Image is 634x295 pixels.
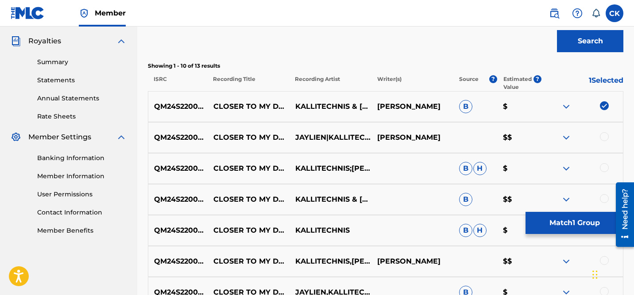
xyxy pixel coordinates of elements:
img: help [572,8,583,19]
span: B [459,193,472,206]
a: Member Information [37,172,127,181]
p: Writer(s) [371,75,453,91]
p: [PERSON_NAME] [371,101,453,112]
span: H [473,162,487,175]
p: 1 Selected [541,75,623,91]
p: QM24S2200261 [148,132,208,143]
img: Royalties [11,36,21,46]
p: QM24S2200261 [148,225,208,236]
p: JAYLIEN|KALLITECHNIS [290,132,371,143]
img: expand [561,194,572,205]
div: Help [568,4,586,22]
img: Top Rightsholder [79,8,89,19]
p: Showing 1 - 10 of 13 results [148,62,623,70]
p: CLOSER TO MY DREAMS [208,256,290,267]
p: [PERSON_NAME] [371,256,453,267]
span: H [473,224,487,237]
img: MLC Logo [11,7,45,19]
p: $$ [497,256,541,267]
span: ? [489,75,497,83]
iframe: Chat Widget [590,253,634,295]
a: Public Search [545,4,563,22]
a: Statements [37,76,127,85]
div: User Menu [606,4,623,22]
p: Source [459,75,479,91]
div: Drag [592,261,598,288]
p: CLOSER TO MY DREAMS [208,101,290,112]
span: Member Settings [28,132,91,142]
a: Banking Information [37,153,127,163]
p: $$ [497,194,541,205]
p: KALLITECHNIS;[PERSON_NAME] [290,163,371,174]
p: [PERSON_NAME] [371,132,453,143]
p: $$ [497,132,541,143]
a: User Permissions [37,190,127,199]
p: ISRC [148,75,207,91]
p: $ [497,101,541,112]
p: Recording Title [207,75,289,91]
span: B [459,162,472,175]
p: KALLITECHNIS [290,225,371,236]
img: expand [116,36,127,46]
p: CLOSER TO MY DREAMS [208,132,290,143]
p: CLOSER TO MY DREAMS [208,194,290,205]
p: QM24S2200261 [148,194,208,205]
img: expand [561,132,572,143]
button: Search [557,30,623,52]
span: Royalties [28,36,61,46]
a: Rate Sheets [37,112,127,121]
p: KALLITECHNIS & [PERSON_NAME] [290,101,371,112]
img: deselect [600,101,609,110]
img: Member Settings [11,132,21,142]
p: Recording Artist [289,75,371,91]
a: Summary [37,57,127,67]
p: QM24S2200261 [148,101,208,112]
p: QM24S2200261 [148,163,208,174]
iframe: Resource Center [609,179,634,250]
p: QM24S2200261 [148,256,208,267]
a: Contact Information [37,208,127,217]
button: Match1 Group [526,212,623,234]
p: KALLITECHNIS & [PERSON_NAME] [290,194,371,205]
img: expand [116,132,127,142]
p: $ [497,225,541,236]
img: expand [561,256,572,267]
p: CLOSER TO MY DREAMS [208,163,290,174]
span: B [459,100,472,113]
img: search [549,8,560,19]
p: KALLITECHNIS,[PERSON_NAME] [290,256,371,267]
div: Notifications [591,9,600,18]
a: Annual Statements [37,94,127,103]
p: $ [497,163,541,174]
img: expand [561,163,572,174]
a: Member Benefits [37,226,127,235]
span: ? [533,75,541,83]
img: expand [561,101,572,112]
p: CLOSER TO MY DREAMS FEAT. JAYLIEN [208,225,290,236]
p: Estimated Value [503,75,533,91]
span: Member [95,8,126,18]
span: B [459,224,472,237]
